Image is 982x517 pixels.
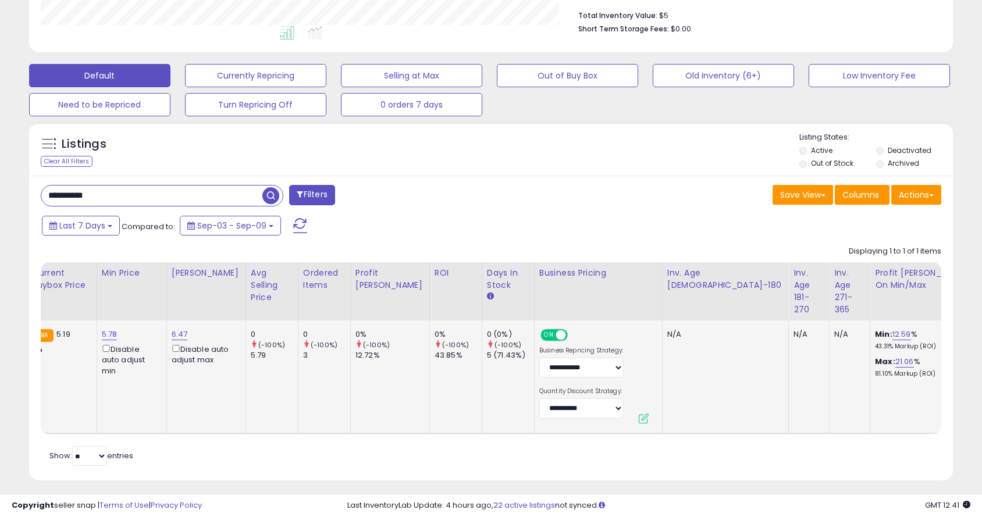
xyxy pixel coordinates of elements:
button: Sep-03 - Sep-09 [180,216,281,236]
button: Columns [835,185,890,205]
strong: Copyright [12,500,54,511]
b: Short Term Storage Fees: [578,24,669,34]
b: Total Inventory Value: [578,10,657,20]
small: (-100%) [442,340,469,350]
button: Out of Buy Box [497,64,638,87]
button: Old Inventory (6+) [653,64,794,87]
small: (-100%) [311,340,337,350]
span: 5.19 [56,329,70,340]
span: 2025-09-17 12:41 GMT [925,500,970,511]
span: OFF [566,330,585,340]
small: Days In Stock. [487,291,494,302]
div: 3 [303,350,350,361]
div: Disable auto adjust min [102,343,158,376]
label: Archived [888,158,919,168]
li: $5 [578,8,933,22]
a: 22 active listings [493,500,555,511]
div: Displaying 1 to 1 of 1 items [849,246,941,257]
label: Out of Stock [811,158,853,168]
div: ROI [435,267,477,279]
small: (-100%) [363,340,390,350]
div: N/A [667,329,780,340]
div: Days In Stock [487,267,529,291]
div: Current Buybox Price [32,267,92,291]
div: Clear All Filters [41,156,92,167]
button: Need to be Repriced [29,93,170,116]
div: Ordered Items [303,267,346,291]
div: Disable auto adjust max [172,343,237,365]
span: Show: entries [49,450,133,461]
div: Inv. Age [DEMOGRAPHIC_DATA]-180 [667,267,784,291]
button: Save View [773,185,833,205]
div: % [875,356,972,378]
span: Last 7 Days [59,220,105,231]
label: Active [811,145,832,155]
button: Actions [891,185,941,205]
b: Max: [875,356,895,367]
span: Columns [842,189,879,201]
div: [PERSON_NAME] [172,267,241,279]
label: Deactivated [888,145,931,155]
button: Currently Repricing [185,64,326,87]
div: Business Pricing [539,267,657,279]
div: Inv. Age 181-270 [794,267,824,316]
small: (-100%) [258,340,285,350]
div: 0% [435,329,482,340]
span: Compared to: [122,221,175,232]
div: 5.79 [251,350,298,361]
label: Quantity Discount Strategy: [539,387,624,395]
div: N/A [834,329,861,340]
div: % [875,329,972,351]
div: seller snap | | [12,500,202,511]
p: Listing States: [799,132,953,143]
button: Last 7 Days [42,216,120,236]
div: Profit [PERSON_NAME] [355,267,425,291]
div: 0 [303,329,350,340]
h5: Listings [62,136,106,152]
div: Profit [PERSON_NAME] on Min/Max [875,267,976,291]
div: 43.85% [435,350,482,361]
div: N/A [794,329,820,340]
span: ON [542,330,556,340]
p: 43.31% Markup (ROI) [875,343,972,351]
button: Default [29,64,170,87]
div: 0 [251,329,298,340]
button: Filters [289,185,335,205]
a: Privacy Policy [151,500,202,511]
a: 6.47 [172,329,188,340]
button: Turn Repricing Off [185,93,326,116]
span: Sep-03 - Sep-09 [197,220,266,231]
div: 5 (71.43%) [487,350,534,361]
b: Min: [875,329,892,340]
button: 0 orders 7 days [341,93,482,116]
div: Inv. Age 271-365 [834,267,865,316]
a: 21.06 [895,356,914,368]
a: Terms of Use [99,500,149,511]
small: (-100%) [494,340,521,350]
div: 0% [355,329,429,340]
div: 12.72% [355,350,429,361]
div: Avg Selling Price [251,267,293,304]
a: 12.59 [892,329,911,340]
th: The percentage added to the cost of goods (COGS) that forms the calculator for Min & Max prices. [870,262,981,320]
span: $0.00 [671,23,691,34]
small: FBA [32,329,54,342]
a: 5.78 [102,329,118,340]
p: 81.10% Markup (ROI) [875,370,972,378]
div: Min Price [102,267,162,279]
div: 0 (0%) [487,329,534,340]
label: Business Repricing Strategy: [539,347,624,355]
div: Last InventoryLab Update: 4 hours ago, not synced. [347,500,970,511]
button: Low Inventory Fee [809,64,950,87]
button: Selling at Max [341,64,482,87]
